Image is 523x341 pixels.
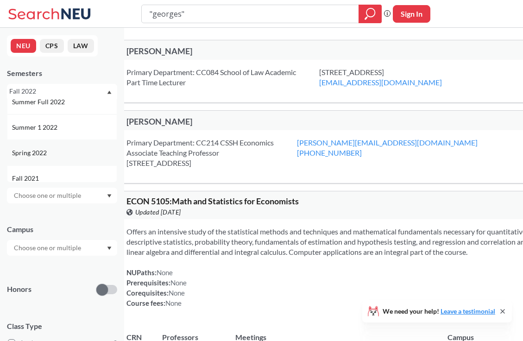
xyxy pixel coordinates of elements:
[12,148,49,158] span: Spring 2022
[12,97,67,107] span: Summer Full 2022
[9,242,87,253] input: Choose one or multiple
[107,246,112,250] svg: Dropdown arrow
[383,308,495,315] span: We need your help!
[149,6,352,22] input: Class, professor, course number, "phrase"
[7,68,117,78] div: Semesters
[9,190,87,201] input: Choose one or multiple
[169,289,185,297] span: None
[11,39,36,53] button: NEU
[319,67,465,88] div: [STREET_ADDRESS]
[157,268,173,277] span: None
[126,46,386,56] div: [PERSON_NAME]
[12,173,41,183] span: Fall 2021
[359,5,382,23] div: magnifying glass
[40,39,64,53] button: CPS
[12,122,59,133] span: Summer 1 2022
[107,90,112,94] svg: Dropdown arrow
[68,39,94,53] button: LAW
[441,307,495,315] a: Leave a testimonial
[7,321,117,331] span: Class Type
[126,196,299,206] span: ECON 5105 : Math and Statistics for Economists
[165,299,182,307] span: None
[135,207,181,217] span: Updated [DATE]
[297,148,362,157] a: [PHONE_NUMBER]
[126,116,386,126] div: [PERSON_NAME]
[126,67,319,88] div: Primary Department: CC084 School of Law Academic Part Time Lecturer
[126,138,297,168] div: Primary Department: CC214 CSSH Economics Associate Teaching Professor [STREET_ADDRESS]
[107,194,112,198] svg: Dropdown arrow
[393,5,430,23] button: Sign In
[7,84,117,99] div: Fall 2022Dropdown arrowSummer Full 2023Summer 1 2023Spring 2023Fall 2022Summer 2 2022Summer Full ...
[365,7,376,20] svg: magnifying glass
[7,240,117,256] div: Dropdown arrow
[319,78,442,87] a: [EMAIL_ADDRESS][DOMAIN_NAME]
[126,267,187,308] div: NUPaths: Prerequisites: Corequisites: Course fees:
[7,284,32,295] p: Honors
[7,188,117,203] div: Dropdown arrow
[7,224,117,234] div: Campus
[170,278,187,287] span: None
[9,86,106,96] div: Fall 2022
[297,138,478,147] a: [PERSON_NAME][EMAIL_ADDRESS][DOMAIN_NAME]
